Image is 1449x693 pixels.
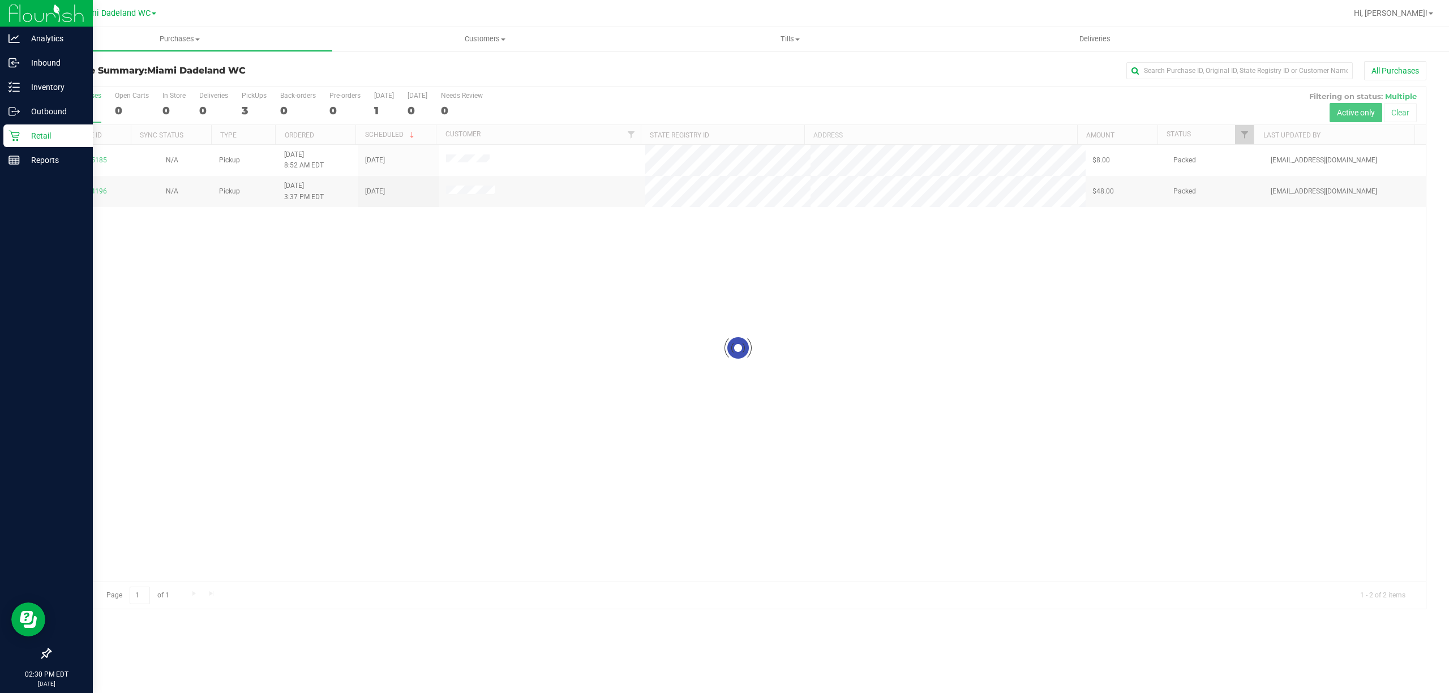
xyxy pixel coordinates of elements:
p: Analytics [20,32,88,45]
h3: Purchase Summary: [50,66,509,76]
a: Purchases [27,27,332,51]
p: Inbound [20,56,88,70]
a: Customers [332,27,637,51]
iframe: Resource center [11,602,45,636]
inline-svg: Inbound [8,57,20,68]
span: Miami Dadeland WC [75,8,151,18]
span: Customers [333,34,637,44]
inline-svg: Outbound [8,106,20,117]
p: Retail [20,129,88,143]
a: Tills [637,27,942,51]
span: Hi, [PERSON_NAME]! [1354,8,1427,18]
inline-svg: Retail [8,130,20,141]
span: Purchases [27,34,332,44]
inline-svg: Reports [8,154,20,166]
span: Deliveries [1064,34,1126,44]
span: Miami Dadeland WC [147,65,246,76]
inline-svg: Inventory [8,81,20,93]
p: Outbound [20,105,88,118]
p: 02:30 PM EDT [5,669,88,679]
input: Search Purchase ID, Original ID, State Registry ID or Customer Name... [1126,62,1353,79]
p: Reports [20,153,88,167]
p: [DATE] [5,679,88,688]
p: Inventory [20,80,88,94]
span: Tills [638,34,942,44]
inline-svg: Analytics [8,33,20,44]
a: Deliveries [942,27,1247,51]
button: All Purchases [1364,61,1426,80]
